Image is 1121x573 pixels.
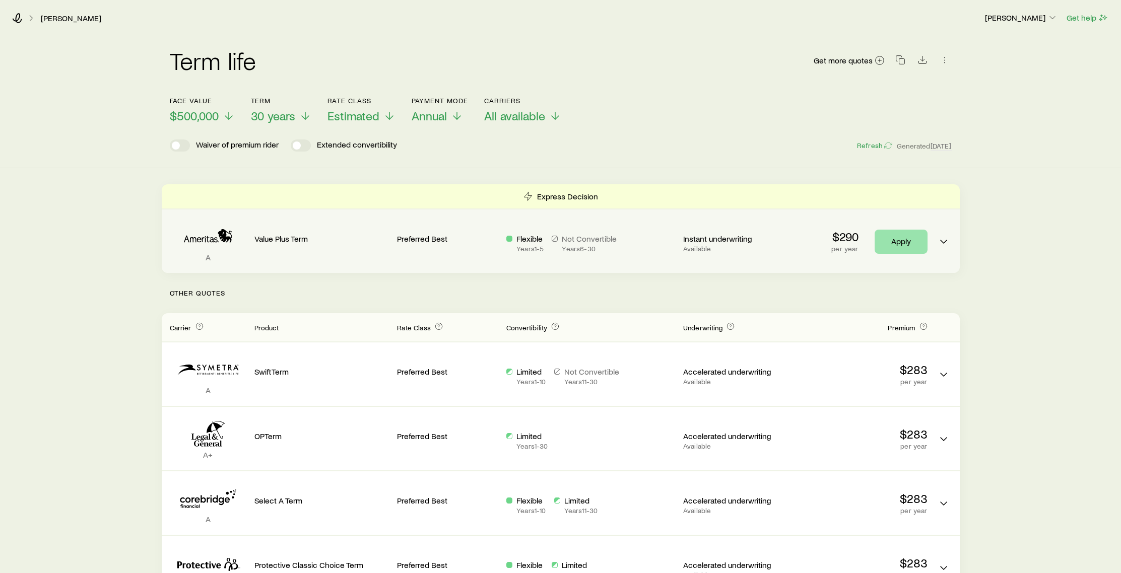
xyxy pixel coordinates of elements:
h2: Term life [170,48,256,73]
p: Accelerated underwriting [683,431,784,441]
p: [PERSON_NAME] [985,13,1058,23]
a: Download CSV [915,57,930,66]
button: Term30 years [251,97,311,123]
p: Accelerated underwriting [683,560,784,570]
p: Value Plus Term [254,234,389,244]
span: Estimated [327,109,379,123]
p: $283 [793,491,928,506]
p: per year [793,507,928,515]
p: Preferred Best [397,234,498,244]
p: Accelerated underwriting [683,367,784,377]
span: [DATE] [931,141,952,151]
p: Payment Mode [412,97,469,105]
p: $283 [793,427,928,441]
p: per year [793,378,928,386]
span: Rate Class [397,323,431,332]
p: Available [683,378,784,386]
p: Face value [170,97,235,105]
p: Rate Class [327,97,395,105]
p: Preferred Best [397,431,498,441]
p: OPTerm [254,431,389,441]
p: Years 1 - 5 [516,245,544,253]
p: Instant underwriting [683,234,784,244]
p: Available [683,442,784,450]
span: Convertibility [506,323,547,332]
span: Annual [412,109,447,123]
p: Carriers [484,97,561,105]
p: Years 6 - 30 [562,245,617,253]
span: All available [484,109,545,123]
p: Express Decision [537,191,598,201]
div: Term quotes [162,184,960,273]
p: Years 1 - 10 [516,507,546,515]
a: [PERSON_NAME] [40,14,102,23]
p: Years 11 - 30 [564,507,598,515]
p: Waiver of premium rider [196,139,279,152]
button: Face value$500,000 [170,97,235,123]
p: Available [683,507,784,515]
p: Limited [516,367,546,377]
button: CarriersAll available [484,97,561,123]
p: A [170,252,246,262]
button: Refresh [856,141,893,151]
p: Accelerated underwriting [683,495,784,506]
p: per year [831,245,858,253]
p: Limited [562,560,593,570]
p: A+ [170,450,246,460]
button: Payment ModeAnnual [412,97,469,123]
span: Generated [897,141,951,151]
button: Get help [1066,12,1109,24]
a: Apply [875,230,928,254]
p: Years 1 - 10 [516,378,546,386]
a: Get more quotes [813,55,885,66]
p: Years 1 - 30 [516,442,548,450]
p: Years 11 - 30 [564,378,619,386]
p: Flexible [516,234,544,244]
p: Preferred Best [397,495,498,506]
span: Underwriting [683,323,722,332]
p: Flexible [516,560,544,570]
p: Extended convertibility [317,139,397,152]
p: A [170,514,246,524]
p: Other Quotes [162,273,960,313]
span: 30 years [251,109,295,123]
p: Not Convertible [562,234,617,244]
span: Get more quotes [814,56,873,64]
p: Limited [516,431,548,441]
span: $500,000 [170,109,219,123]
p: $283 [793,556,928,570]
p: $290 [831,230,858,244]
p: Protective Classic Choice Term [254,560,389,570]
span: Product [254,323,279,332]
span: Premium [888,323,915,332]
p: Term [251,97,311,105]
p: per year [793,442,928,450]
p: Limited [564,495,598,506]
p: Select A Term [254,495,389,506]
p: A [170,385,246,395]
button: Rate ClassEstimated [327,97,395,123]
p: Preferred Best [397,367,498,377]
p: Available [683,245,784,253]
p: Preferred Best [397,560,498,570]
button: [PERSON_NAME] [984,12,1058,24]
p: $283 [793,363,928,377]
p: Flexible [516,495,546,506]
p: Not Convertible [564,367,619,377]
p: SwiftTerm [254,367,389,377]
span: Carrier [170,323,191,332]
